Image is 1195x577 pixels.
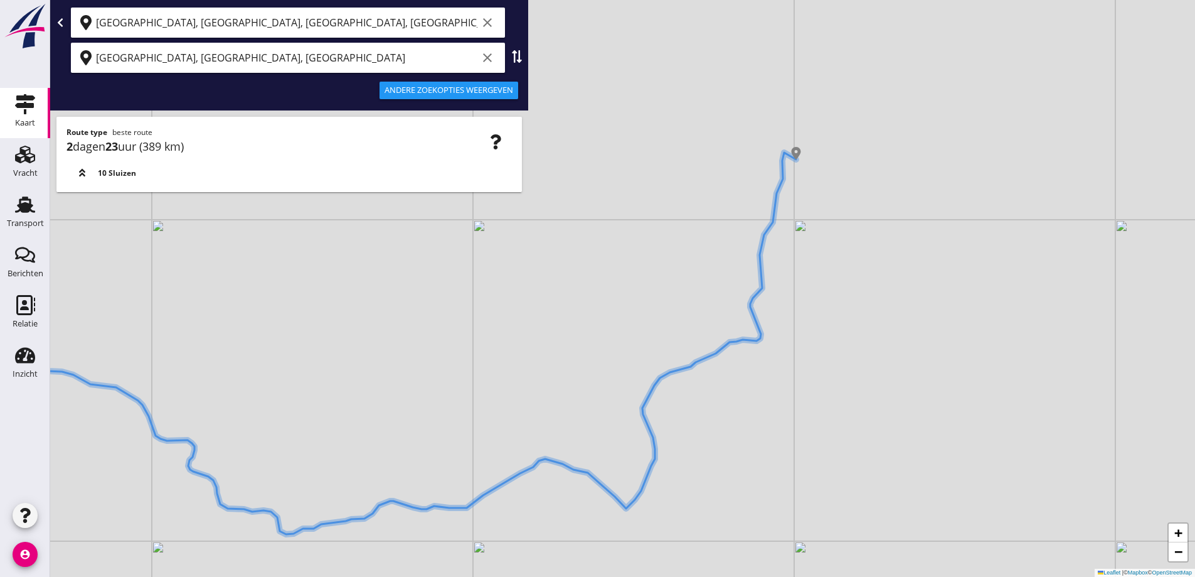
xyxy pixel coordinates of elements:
[1095,569,1195,577] div: © ©
[112,127,152,138] span: beste route
[1174,544,1182,559] span: −
[98,168,136,179] span: 10 Sluizen
[13,320,38,328] div: Relatie
[13,169,38,177] div: Vracht
[790,147,802,159] img: Marker
[96,48,477,68] input: Bestemming
[105,139,118,154] strong: 23
[66,139,73,154] strong: 2
[1152,569,1192,576] a: OpenStreetMap
[385,84,513,97] div: Andere zoekopties weergeven
[380,82,518,99] button: Andere zoekopties weergeven
[13,542,38,567] i: account_circle
[66,127,107,138] strong: Route type
[1098,569,1120,576] a: Leaflet
[1174,525,1182,541] span: +
[1128,569,1148,576] a: Mapbox
[8,269,43,278] div: Berichten
[480,15,495,30] i: clear
[1169,542,1187,561] a: Zoom out
[1169,524,1187,542] a: Zoom in
[7,219,44,227] div: Transport
[66,138,512,155] div: dagen uur (389 km)
[1122,569,1123,576] span: |
[96,13,477,33] input: Vertrekpunt
[13,370,38,378] div: Inzicht
[480,50,495,65] i: clear
[3,3,48,50] img: logo-small.a267ee39.svg
[15,119,35,127] div: Kaart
